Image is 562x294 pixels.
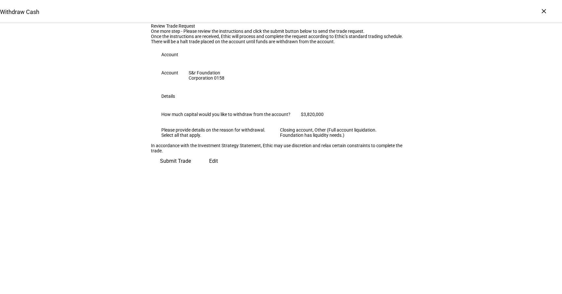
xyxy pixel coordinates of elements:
div: Corporation 0158 [189,75,224,81]
span: Submit Trade [160,153,191,169]
div: Please provide details on the reason for withdrawal. Select all that apply. [161,127,270,138]
div: One more step - Please review the instructions and click the submit button below to send the trad... [151,29,411,34]
div: × [539,6,549,16]
div: In accordance with the Investment Strategy Statement, Ethic may use discretion and relax certain ... [151,143,411,153]
button: Submit Trade [151,153,200,169]
div: $3,820,000 [301,112,324,117]
div: Review Trade Request [151,23,411,29]
button: Edit [200,153,227,169]
div: Account [161,70,178,75]
div: Details [161,94,175,99]
div: Once the instructions are received, Ethic will process and complete the request according to Ethi... [151,34,411,39]
div: Closing account, Other (Full account liquidation. Foundation has liquidity needs.) [280,127,401,138]
span: Edit [209,153,218,169]
div: Account [161,52,178,57]
div: How much capital would you like to withdraw from the account? [161,112,290,117]
div: There will be a halt trade placed on the account until funds are withdrawn from the account. [151,39,411,44]
div: S&r Foundation [189,70,224,75]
